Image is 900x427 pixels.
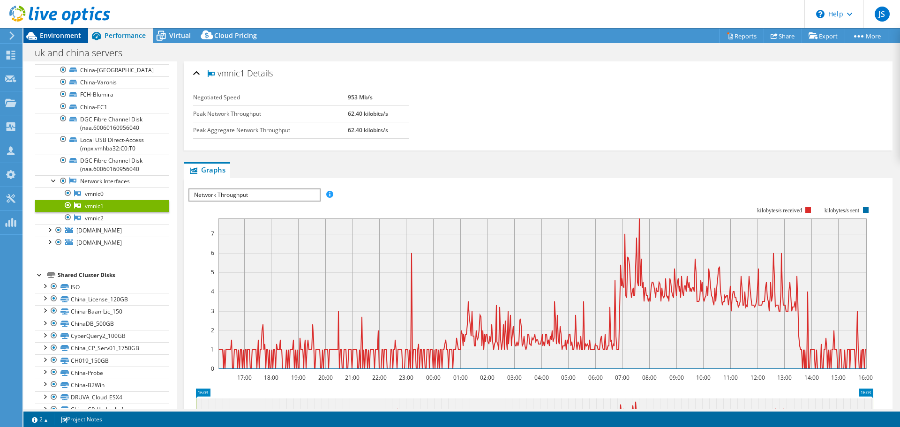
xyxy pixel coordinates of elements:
[237,374,252,382] text: 17:00
[211,249,214,257] text: 6
[777,374,792,382] text: 13:00
[372,374,387,382] text: 22:00
[35,281,169,293] a: ISO
[193,109,348,119] label: Peak Network Throughput
[35,113,169,134] a: DGC Fibre Channel Disk (naa.60060160956040
[348,126,388,134] b: 62.40 kilobits/s
[348,93,373,101] b: 953 Mb/s
[76,226,122,234] span: [DOMAIN_NAME]
[35,200,169,212] a: vmnic1
[264,374,278,382] text: 18:00
[40,31,81,40] span: Environment
[696,374,711,382] text: 10:00
[399,374,413,382] text: 23:00
[30,48,137,58] h1: uk and china servers
[426,374,441,382] text: 00:00
[211,268,214,276] text: 5
[35,175,169,187] a: Network Interfaces
[211,287,214,295] text: 4
[210,345,214,353] text: 1
[35,76,169,89] a: China-Varonis
[318,374,333,382] text: 20:00
[858,374,873,382] text: 16:00
[831,374,846,382] text: 15:00
[193,93,348,102] label: Negotiated Speed
[211,365,214,373] text: 0
[35,354,169,367] a: CH019_150GB
[669,374,684,382] text: 09:00
[291,374,306,382] text: 19:00
[561,374,576,382] text: 05:00
[757,207,802,214] text: kilobytes/s received
[25,413,54,425] a: 2
[35,318,169,330] a: ChinaDB_500GB
[35,391,169,404] a: DRUVA_Cloud_ESX4
[453,374,468,382] text: 01:00
[723,374,738,382] text: 11:00
[480,374,495,382] text: 02:00
[35,330,169,342] a: CyberQuery2_100GB
[211,230,214,238] text: 7
[247,67,273,79] span: Details
[35,237,169,249] a: [DOMAIN_NAME]
[35,212,169,224] a: vmnic2
[816,10,825,18] svg: \n
[211,326,214,334] text: 2
[35,404,169,416] a: China-CP-Umbrella1
[875,7,890,22] span: JS
[35,64,169,76] a: China-[GEOGRAPHIC_DATA]
[35,89,169,101] a: FCH-Blumira
[35,155,169,175] a: DGC Fibre Channel Disk (naa.60060160956040
[214,31,257,40] span: Cloud Pricing
[845,29,888,43] a: More
[211,307,214,315] text: 3
[507,374,522,382] text: 03:00
[615,374,630,382] text: 07:00
[825,207,860,214] text: kilobytes/s sent
[35,342,169,354] a: China_CP_Serv01_1750GB
[205,67,245,78] span: vmnic1
[764,29,802,43] a: Share
[105,31,146,40] span: Performance
[534,374,549,382] text: 04:00
[58,270,169,281] div: Shared Cluster Disks
[35,225,169,237] a: [DOMAIN_NAME]
[35,187,169,200] a: vmnic0
[169,31,191,40] span: Virtual
[54,413,109,425] a: Project Notes
[35,293,169,305] a: China_License_120GB
[193,126,348,135] label: Peak Aggregate Network Throughput
[750,374,765,382] text: 12:00
[35,367,169,379] a: China-Probe
[35,101,169,113] a: China-EC1
[642,374,657,382] text: 08:00
[35,134,169,154] a: Local USB Direct-Access (mpx.vmhba32:C0:T0
[35,305,169,317] a: China-Baan-Lic_150
[802,29,845,43] a: Export
[35,379,169,391] a: China-B2Win
[189,189,319,201] span: Network Throughput
[719,29,764,43] a: Reports
[345,374,360,382] text: 21:00
[804,374,819,382] text: 14:00
[188,165,225,174] span: Graphs
[588,374,603,382] text: 06:00
[76,239,122,247] span: [DOMAIN_NAME]
[348,110,388,118] b: 62.40 kilobits/s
